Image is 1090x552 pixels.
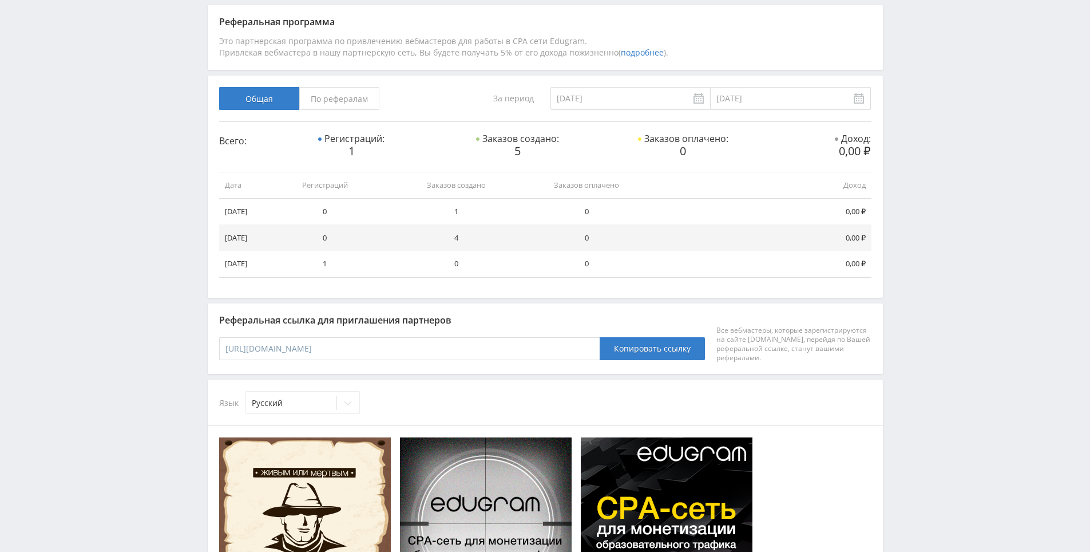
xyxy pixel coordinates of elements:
span: Общая [219,87,299,110]
div: 1 [274,144,429,157]
span: Заказов создано: [476,132,559,145]
th: Заказов оплачено [534,172,640,199]
td: 4 [379,225,534,251]
td: 1 [379,199,534,225]
div: 0,00 ₽ [771,144,871,157]
div: Реферальная ссылка для приглашения партнеров [219,315,871,325]
td: 0 [271,225,379,251]
td: 0,00 ₽ [640,199,871,225]
td: 0,00 ₽ [640,251,871,277]
span: Заказов оплачено: [638,132,728,145]
div: Язык [219,391,871,414]
div: Это партнерская программа по привлечению вебмастеров для работы в CPA сети Edugram. Привлекая веб... [219,36,871,58]
td: 0 [534,225,640,251]
div: Реферальная программа [219,17,871,27]
button: Копировать ссылку [600,337,705,360]
td: 0 [271,199,379,225]
th: Заказов создано [379,172,534,199]
td: 0,00 ₽ [640,225,871,251]
div: 5 [440,144,594,157]
th: Доход [640,172,871,199]
div: 0 [606,144,760,157]
span: Доход: [835,132,871,145]
td: 0 [379,251,534,277]
span: ( ). [619,47,668,58]
th: Дата [219,172,271,199]
span: Регистраций: [318,132,385,145]
div: За период [440,87,540,110]
td: [DATE] [219,199,271,225]
div: Всего: [219,133,319,147]
td: [DATE] [219,251,271,277]
td: 0 [534,199,640,225]
td: [DATE] [219,225,271,251]
th: Регистраций [271,172,379,199]
div: Все вебмастеры, которые зарегистрируются на сайте [DOMAIN_NAME], перейдя по Вашей реферальной ссы... [716,326,871,362]
a: подробнее [621,47,664,58]
span: По рефералам [299,87,379,110]
td: 0 [534,251,640,277]
td: 1 [271,251,379,277]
